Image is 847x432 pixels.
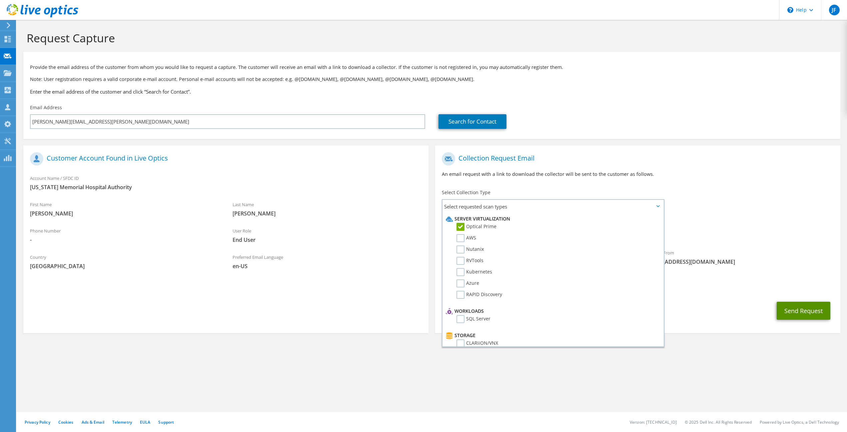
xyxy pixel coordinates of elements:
span: Select requested scan types [442,200,663,213]
label: RVTools [456,257,483,265]
a: Telemetry [112,419,132,425]
div: First Name [23,198,226,220]
div: To [435,246,638,269]
li: Version: [TECHNICAL_ID] [630,419,677,425]
div: Phone Number [23,224,226,247]
span: [US_STATE] Memorial Hospital Authority [30,184,422,191]
li: Storage [444,331,660,339]
a: EULA [140,419,150,425]
p: An email request with a link to download the collector will be sent to the customer as follows. [442,171,834,178]
li: © 2025 Dell Inc. All Rights Reserved [685,419,752,425]
span: [PERSON_NAME] [233,210,422,217]
span: [EMAIL_ADDRESS][DOMAIN_NAME] [644,258,834,265]
h1: Collection Request Email [442,152,830,166]
h3: Enter the email address of the customer and click “Search for Contact”. [30,88,834,95]
a: Support [158,419,174,425]
label: Email Address [30,104,62,111]
button: Send Request [777,302,830,320]
div: CC & Reply To [435,272,840,295]
p: Note: User registration requires a valid corporate e-mail account. Personal e-mail accounts will ... [30,76,834,83]
label: AWS [456,234,476,242]
div: Country [23,250,226,273]
label: Optical Prime [456,223,496,231]
div: Account Name / SFDC ID [23,171,428,194]
div: Requested Collections [435,216,840,242]
span: End User [233,236,422,243]
h1: Customer Account Found in Live Optics [30,152,419,166]
div: Last Name [226,198,428,220]
h1: Request Capture [27,31,834,45]
li: Powered by Live Optics, a Dell Technology [760,419,839,425]
div: Sender & From [638,246,840,269]
p: Provide the email address of the customer from whom you would like to request a capture. The cust... [30,64,834,71]
li: Server Virtualization [444,215,660,223]
span: en-US [233,262,422,270]
li: Workloads [444,307,660,315]
div: Preferred Email Language [226,250,428,273]
a: Ads & Email [82,419,104,425]
label: Nutanix [456,245,484,253]
label: Azure [456,279,479,287]
span: [PERSON_NAME] [30,210,219,217]
span: [GEOGRAPHIC_DATA] [30,262,219,270]
label: SQL Server [456,315,490,323]
div: User Role [226,224,428,247]
span: JF [829,5,840,15]
a: Search for Contact [438,114,506,129]
label: CLARiiON/VNX [456,339,498,347]
a: Cookies [58,419,74,425]
svg: \n [787,7,793,13]
label: RAPID Discovery [456,291,502,299]
a: Privacy Policy [25,419,50,425]
label: Kubernetes [456,268,492,276]
label: Select Collection Type [442,189,490,196]
span: - [30,236,219,243]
